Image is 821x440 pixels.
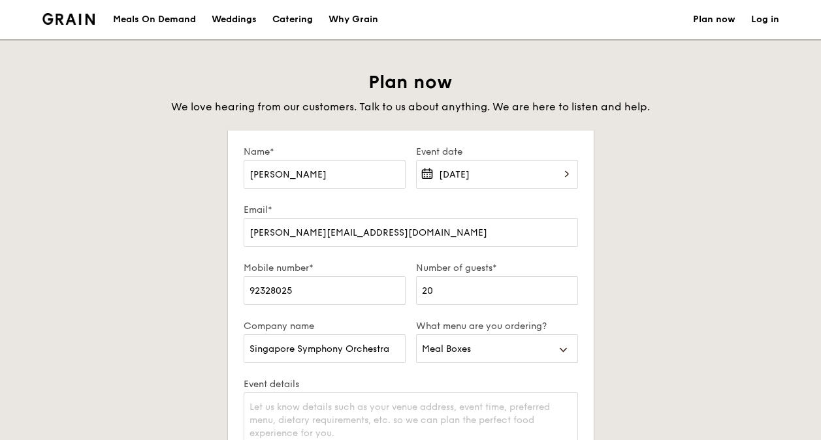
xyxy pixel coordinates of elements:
label: Email* [244,204,578,215]
a: Logotype [42,13,95,25]
label: Mobile number* [244,262,406,274]
label: Number of guests* [416,262,578,274]
label: Event details [244,379,578,390]
label: Event date [416,146,578,157]
label: Name* [244,146,406,157]
img: Grain [42,13,95,25]
span: Plan now [368,71,453,93]
label: What menu are you ordering? [416,321,578,332]
label: Company name [244,321,406,332]
span: We love hearing from our customers. Talk to us about anything. We are here to listen and help. [171,101,650,113]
